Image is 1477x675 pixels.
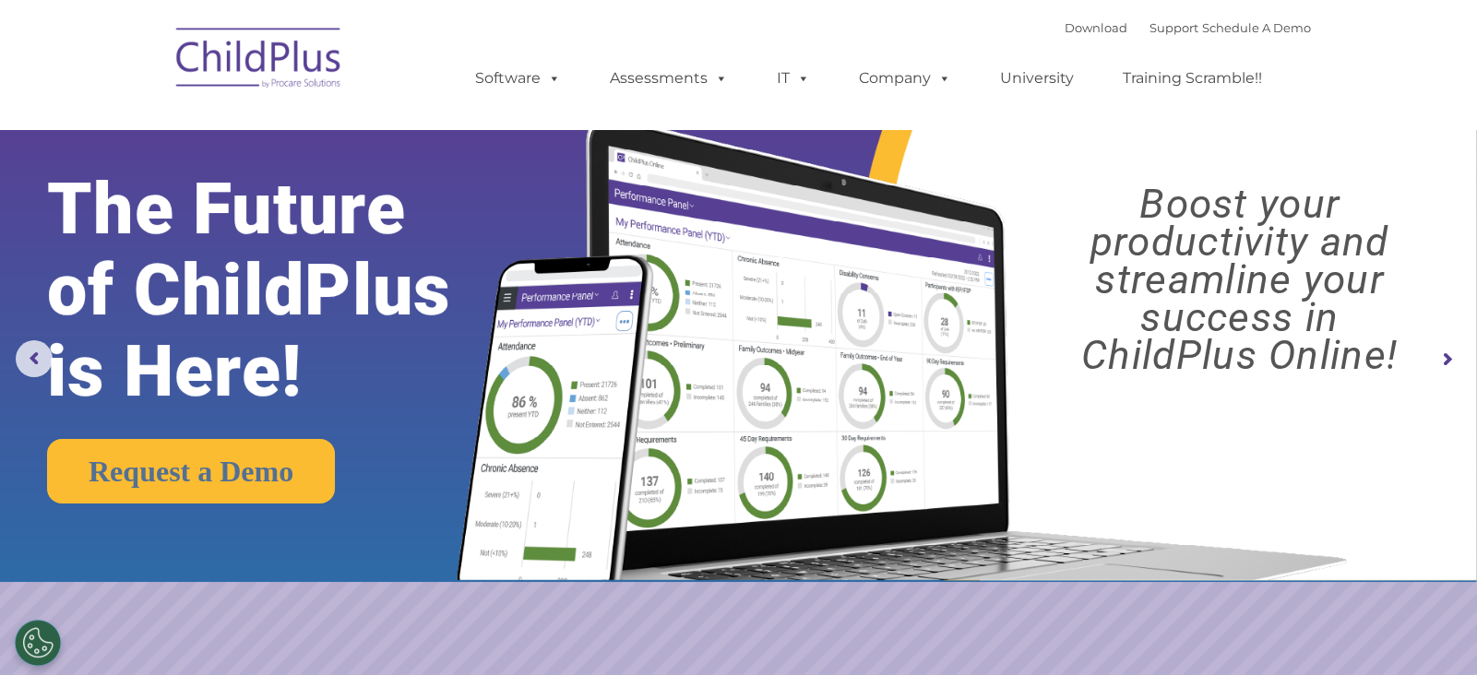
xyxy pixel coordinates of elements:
a: Schedule A Demo [1202,20,1311,35]
a: Software [457,60,579,97]
rs-layer: Boost your productivity and streamline your success in ChildPlus Online! [1020,185,1459,374]
span: Phone number [256,197,335,211]
iframe: Chat Widget [1175,476,1477,675]
a: IT [758,60,828,97]
a: Assessments [591,60,746,97]
img: ChildPlus by Procare Solutions [167,15,351,107]
a: Training Scramble!! [1104,60,1280,97]
a: Support [1149,20,1198,35]
rs-layer: The Future of ChildPlus is Here! [47,169,518,412]
a: University [982,60,1092,97]
font: | [1065,20,1311,35]
span: Last name [256,122,313,136]
a: Request a Demo [47,439,335,503]
a: Download [1065,20,1127,35]
button: Cookies Settings [15,620,61,666]
a: Company [840,60,970,97]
